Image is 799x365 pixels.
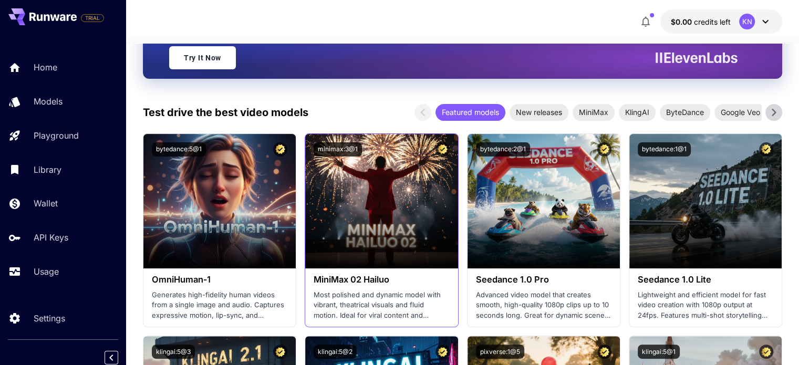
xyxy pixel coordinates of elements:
h3: OmniHuman‑1 [152,275,287,285]
img: alt [468,134,620,268]
p: Models [34,95,63,108]
p: Lightweight and efficient model for fast video creation with 1080p output at 24fps. Features mult... [638,290,773,321]
p: Settings [34,312,65,325]
button: klingai:5@3 [152,345,195,359]
div: Featured models [435,104,505,121]
button: Certified Model – Vetted for best performance and includes a commercial license. [273,345,287,359]
span: New releases [510,107,568,118]
button: bytedance:5@1 [152,142,206,157]
p: Most polished and dynamic model with vibrant, theatrical visuals and fluid motion. Ideal for vira... [314,290,449,321]
button: Collapse sidebar [105,351,118,364]
div: New releases [510,104,568,121]
img: alt [305,134,458,268]
p: Test drive the best video models [143,105,308,120]
div: KlingAI [619,104,656,121]
span: Add your payment card to enable full platform functionality. [81,12,104,24]
button: Certified Model – Vetted for best performance and includes a commercial license. [597,345,611,359]
button: pixverse:1@5 [476,345,524,359]
button: Certified Model – Vetted for best performance and includes a commercial license. [435,142,450,157]
button: bytedance:1@1 [638,142,691,157]
div: Google Veo [714,104,766,121]
p: Home [34,61,57,74]
p: Advanced video model that creates smooth, high-quality 1080p clips up to 10 seconds long. Great f... [476,290,611,321]
img: alt [143,134,296,268]
div: ByteDance [660,104,710,121]
button: klingai:5@2 [314,345,357,359]
span: $0.00 [671,17,694,26]
button: minimax:3@1 [314,142,362,157]
span: credits left [694,17,731,26]
button: $0.00KN [660,9,782,34]
span: ByteDance [660,107,710,118]
button: Certified Model – Vetted for best performance and includes a commercial license. [759,142,773,157]
a: Try It Now [169,46,236,69]
span: Google Veo [714,107,766,118]
button: klingai:5@1 [638,345,680,359]
p: API Keys [34,231,68,244]
p: Usage [34,265,59,278]
span: Featured models [435,107,505,118]
h3: Seedance 1.0 Pro [476,275,611,285]
span: TRIAL [81,14,103,22]
span: KlingAI [619,107,656,118]
p: Library [34,163,61,176]
span: MiniMax [573,107,615,118]
p: Playground [34,129,79,142]
h3: Seedance 1.0 Lite [638,275,773,285]
div: $0.00 [671,16,731,27]
div: MiniMax [573,104,615,121]
img: alt [629,134,782,268]
button: Certified Model – Vetted for best performance and includes a commercial license. [759,345,773,359]
button: Certified Model – Vetted for best performance and includes a commercial license. [273,142,287,157]
button: Certified Model – Vetted for best performance and includes a commercial license. [597,142,611,157]
p: Generates high-fidelity human videos from a single image and audio. Captures expressive motion, l... [152,290,287,321]
p: Wallet [34,197,58,210]
button: bytedance:2@1 [476,142,530,157]
button: Certified Model – Vetted for best performance and includes a commercial license. [435,345,450,359]
div: KN [739,14,755,29]
h3: MiniMax 02 Hailuo [314,275,449,285]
